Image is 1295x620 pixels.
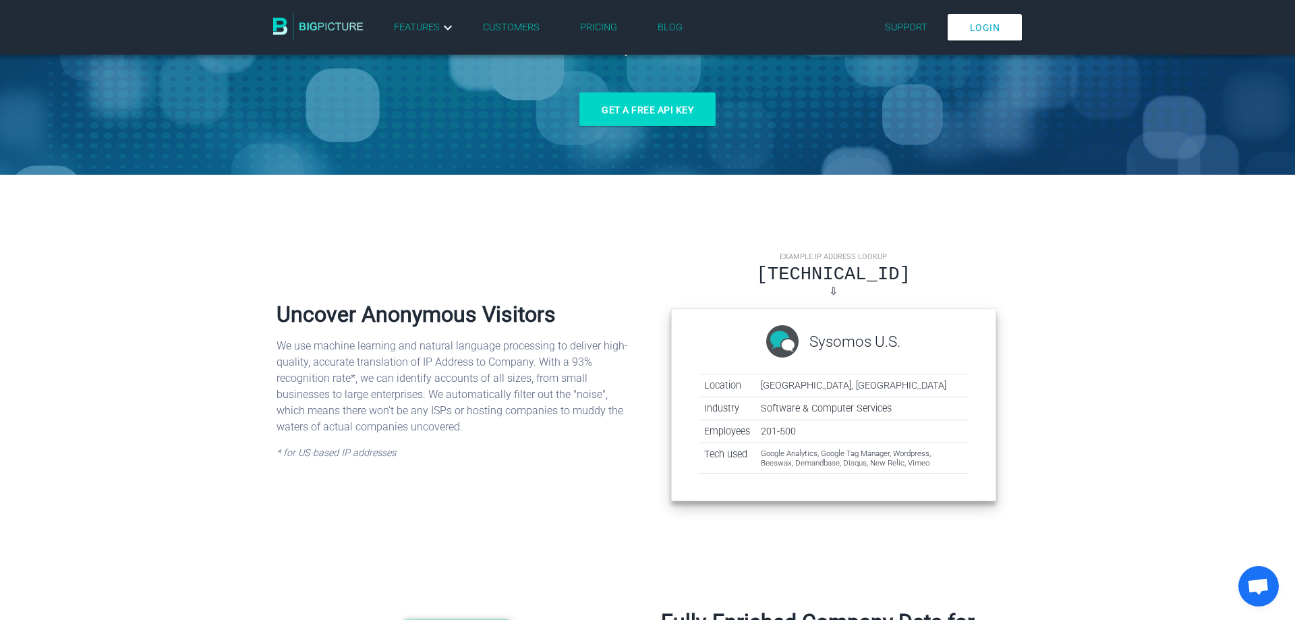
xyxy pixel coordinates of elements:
[766,325,799,358] img: sysomos-twitter.jpg
[671,250,996,264] div: Example IP Address Lookup
[948,14,1023,40] a: Login
[755,374,969,397] td: [GEOGRAPHIC_DATA], [GEOGRAPHIC_DATA]
[580,22,617,33] a: Pricing
[699,443,755,473] td: Tech used
[671,264,996,285] div: [TECHNICAL_ID]
[755,420,969,443] td: 201-500
[579,92,716,126] a: Get a free API key
[277,302,637,327] h2: Uncover Anonymous Visitors
[699,397,755,420] td: Industry
[277,338,637,435] p: We use machine learning and natural language processing to deliver high-quality, accurate transla...
[277,446,637,461] p: * for US-based IP addresses
[755,443,969,473] td: google analytics, google tag manager, wordpress, beeswax, demandbase, disqus, new relic, vimeo
[394,20,456,36] a: Features
[483,22,540,33] a: Customers
[755,397,969,420] td: Software & Computer Services
[273,13,364,40] img: BigPicture.io
[699,420,755,443] td: Employees
[699,374,755,397] td: Location
[1238,566,1279,607] a: Open chat
[885,22,927,33] a: Support
[699,325,969,358] div: Sysomos U.S.
[658,22,683,33] a: Blog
